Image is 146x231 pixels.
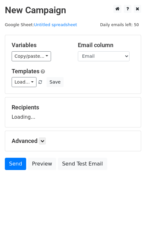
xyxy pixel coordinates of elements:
[12,51,51,61] a: Copy/paste...
[12,137,134,145] h5: Advanced
[34,22,77,27] a: Untitled spreadsheet
[12,42,68,49] h5: Variables
[12,104,134,111] h5: Recipients
[12,77,36,87] a: Load...
[98,21,141,28] span: Daily emails left: 50
[5,22,77,27] small: Google Sheet:
[78,42,134,49] h5: Email column
[12,104,134,121] div: Loading...
[47,77,63,87] button: Save
[5,5,141,16] h2: New Campaign
[12,68,39,75] a: Templates
[28,158,56,170] a: Preview
[58,158,107,170] a: Send Test Email
[98,22,141,27] a: Daily emails left: 50
[5,158,26,170] a: Send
